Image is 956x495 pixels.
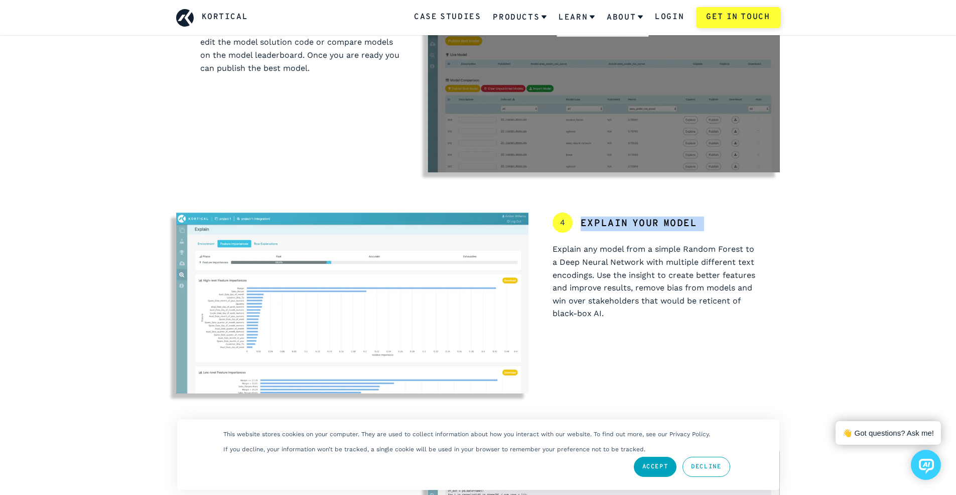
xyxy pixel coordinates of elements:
a: Case Studies [414,11,481,24]
p: This website stores cookies on your computer. They are used to collect information about how you ... [223,431,710,438]
a: About [607,5,643,31]
h2: Explain your model [581,217,698,231]
p: As Kortical creates new models you can view or edit the model solution code or compare models on ... [200,23,404,74]
a: Accept [634,457,677,477]
a: Learn [559,5,595,31]
a: Products [493,5,547,31]
a: Decline [682,457,730,477]
p: If you decline, your information won’t be tracked, a single cookie will be used in your browser t... [223,446,645,453]
img: Explain your model step platfom picture [176,213,528,394]
a: Get in touch [696,7,780,28]
span: 4 [553,213,573,233]
p: Explain any model from a simple Random Forest to a Deep Neural Network with multiple different te... [553,243,756,320]
a: Kortical [202,11,248,24]
a: Login [655,11,684,24]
